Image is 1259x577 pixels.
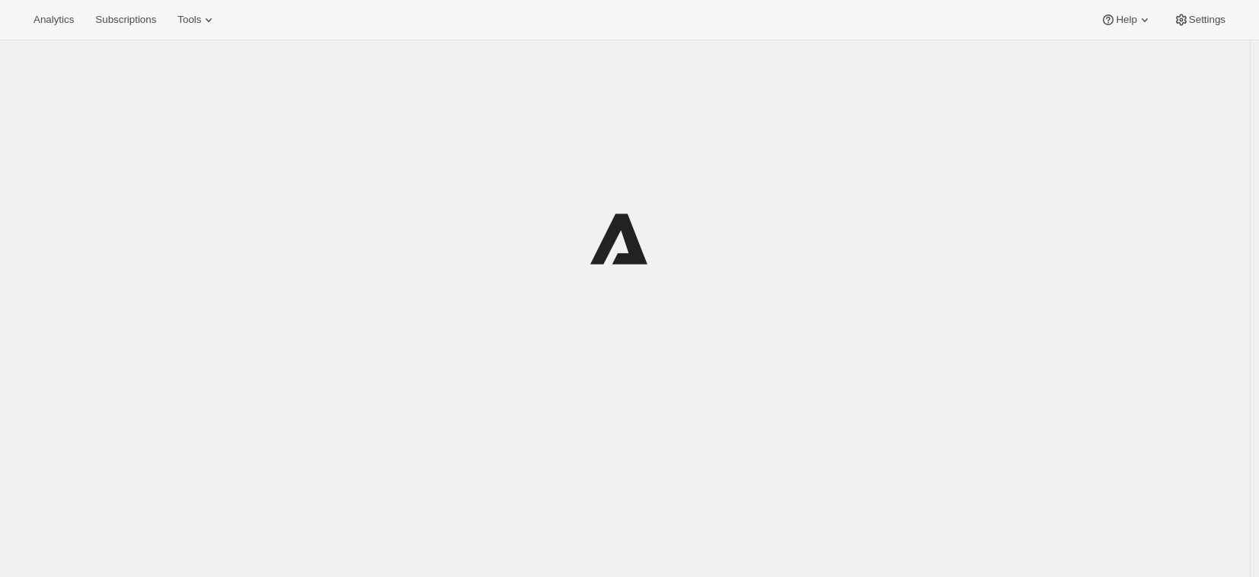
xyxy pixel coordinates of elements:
span: Settings [1189,14,1225,26]
span: Tools [177,14,201,26]
button: Analytics [24,9,83,30]
span: Subscriptions [95,14,156,26]
button: Help [1091,9,1161,30]
button: Tools [168,9,225,30]
span: Help [1116,14,1136,26]
button: Subscriptions [86,9,165,30]
button: Settings [1165,9,1235,30]
span: Analytics [34,14,74,26]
